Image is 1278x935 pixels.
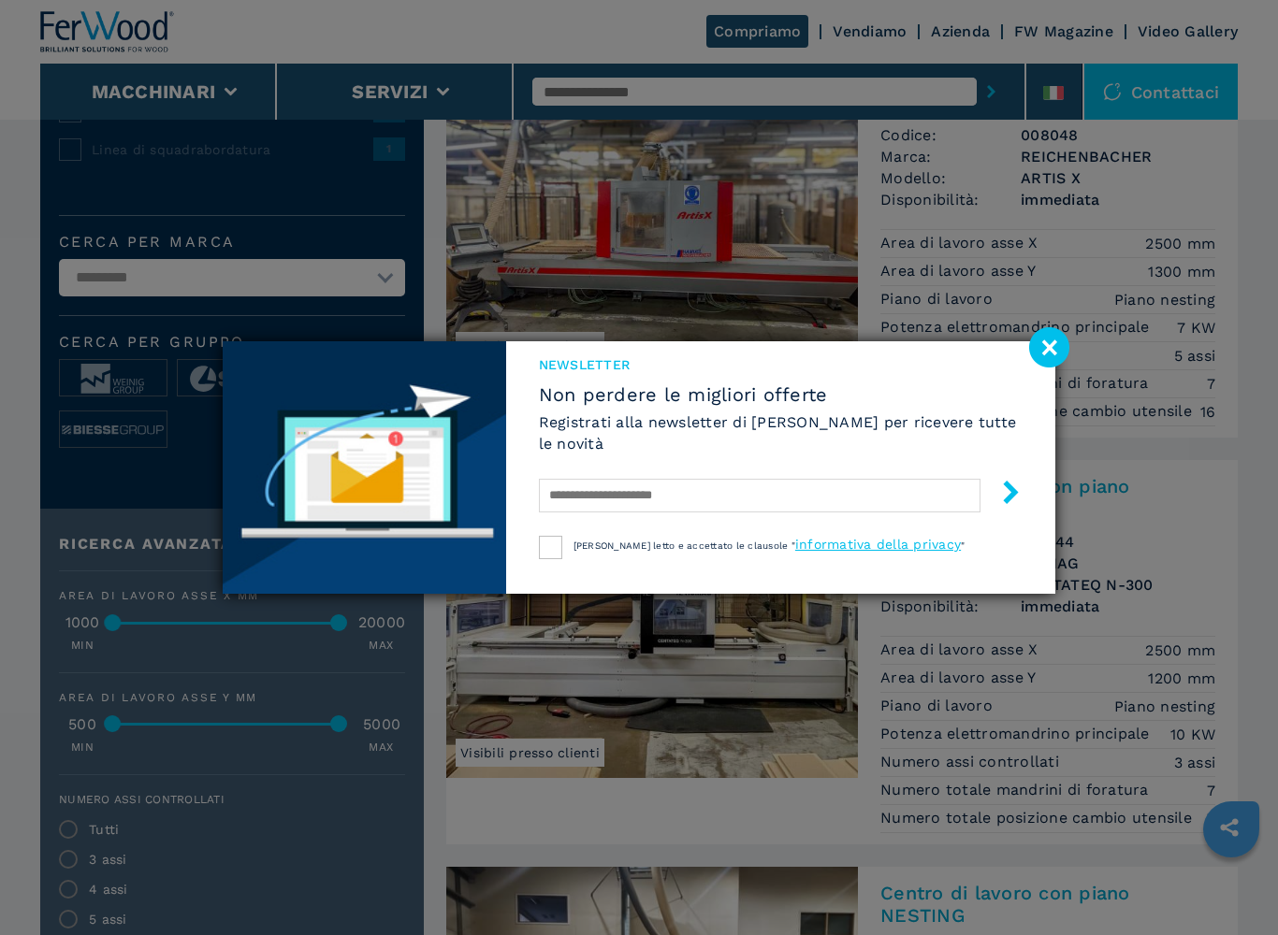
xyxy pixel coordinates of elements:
button: submit-button [980,473,1023,517]
h6: Registrati alla newsletter di [PERSON_NAME] per ricevere tutte le novità [539,411,1023,454]
img: Newsletter image [223,341,506,594]
a: informativa della privacy [795,537,961,552]
span: " [961,540,965,551]
span: NEWSLETTER [539,355,1023,374]
span: Non perdere le migliori offerte [539,383,1023,406]
span: [PERSON_NAME] letto e accettato le clausole " [574,540,795,551]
